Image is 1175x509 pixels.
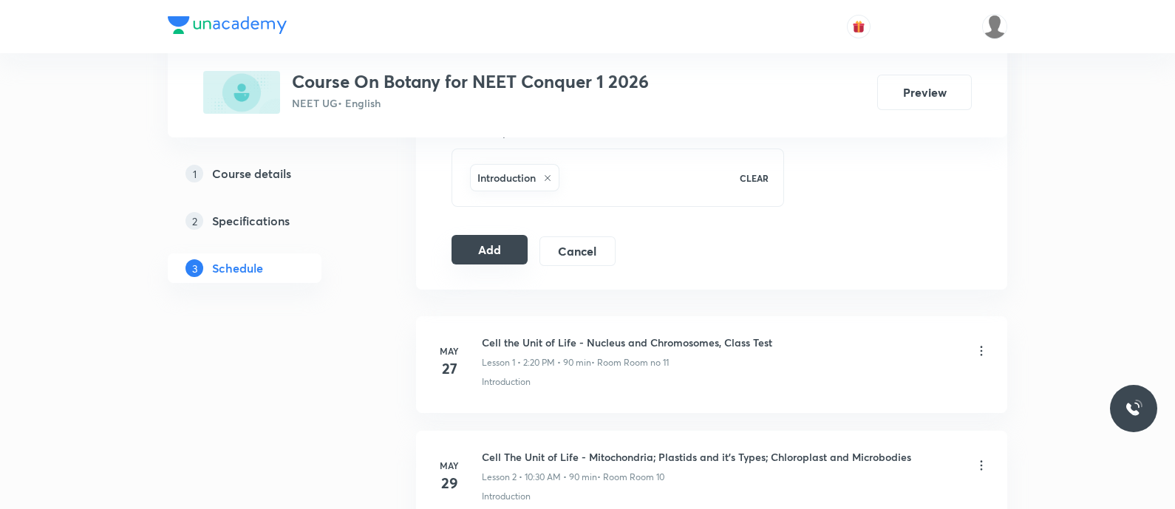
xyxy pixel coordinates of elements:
h5: Course details [212,165,291,182]
h3: Course On Botany for NEET Conquer 1 2026 [292,71,649,92]
h6: Cell the Unit of Life - Nucleus and Chromosomes, Class Test [482,335,772,350]
p: 1 [185,165,203,182]
h6: May [435,344,464,358]
p: 3 [185,259,203,277]
p: NEET UG • English [292,95,649,111]
button: Preview [877,75,972,110]
a: 2Specifications [168,206,369,236]
button: Add [452,235,528,264]
img: avatar [852,20,865,33]
p: • Room Room 10 [597,471,664,484]
h6: Introduction [477,170,536,185]
h4: 29 [435,472,464,494]
p: Introduction [482,375,531,389]
p: Lesson 2 • 10:30 AM • 90 min [482,471,597,484]
p: Introduction [482,490,531,503]
button: avatar [847,15,871,38]
h5: Schedule [212,259,263,277]
button: Cancel [539,236,616,266]
img: BCBE002D-9C38-478A-BBD4-088BD691A7BC_plus.png [203,71,280,114]
p: Lesson 1 • 2:20 PM • 90 min [482,356,591,369]
h4: 27 [435,358,464,380]
p: 2 [185,212,203,230]
img: Company Logo [168,16,287,34]
img: P Antony [982,14,1007,39]
a: 1Course details [168,159,369,188]
h5: Specifications [212,212,290,230]
h6: Cell The Unit of Life - Mitochondria; Plastids and it's Types; Chloroplast and Microbodies [482,449,911,465]
h6: May [435,459,464,472]
p: • Room Room no 11 [591,356,669,369]
img: ttu [1125,400,1142,417]
p: CLEAR [740,171,769,185]
a: Company Logo [168,16,287,38]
